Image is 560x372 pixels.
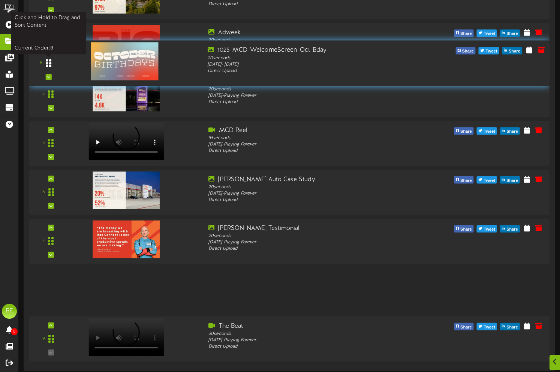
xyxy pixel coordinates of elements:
[477,30,497,37] button: Tweet
[507,47,522,55] span: Share
[505,30,520,38] span: Share
[208,46,415,55] div: 1025_MCD_WelcomeScreen_Oct_Bday
[208,148,414,154] div: Direct Upload
[482,127,497,136] span: Tweet
[454,127,474,135] button: Share
[42,189,45,195] div: 6
[208,61,415,68] div: [DATE] - [DATE]
[208,37,414,43] div: 20 seconds
[208,239,414,246] div: [DATE] - Playing Forever
[459,323,473,331] span: Share
[502,47,522,54] button: Share
[208,233,414,239] div: 20 seconds
[454,30,474,37] button: Share
[500,176,520,184] button: Share
[477,225,497,232] button: Tweet
[459,177,473,185] span: Share
[505,177,520,185] span: Share
[93,74,160,111] img: e071d873-60ce-4a2d-9278-58159c0777dc1123_mcd_casestudy_q4_royalpurple.jpg
[454,323,474,330] button: Share
[459,30,473,38] span: Share
[454,225,474,232] button: Share
[208,190,414,197] div: [DATE] - Playing Forever
[208,1,414,7] div: Direct Upload
[93,220,160,258] img: 1b307f17-7fd5-4314-8d7b-7703018e81f3keatingtestimonial.jpeg
[484,47,499,55] span: Tweet
[477,323,497,330] button: Tweet
[479,47,499,54] button: Tweet
[208,197,414,203] div: Direct Upload
[11,328,18,335] span: 0
[500,323,520,330] button: Share
[208,135,414,141] div: 55 seconds
[208,86,414,93] div: 20 seconds
[208,184,414,190] div: 20 seconds
[459,225,473,234] span: Share
[208,55,415,61] div: 20 seconds
[482,30,497,38] span: Tweet
[505,127,520,136] span: Share
[40,60,42,66] div: 8
[208,246,414,252] div: Direct Upload
[505,323,520,331] span: Share
[482,177,497,185] span: Tweet
[208,99,414,105] div: Direct Upload
[208,68,415,74] div: Direct Upload
[208,343,414,350] div: Direct Upload
[208,224,414,233] div: [PERSON_NAME] Testimonial
[208,93,414,99] div: [DATE] - Playing Forever
[208,126,414,135] div: MCD Reel
[482,225,497,234] span: Tweet
[500,127,520,135] button: Share
[500,225,520,232] button: Share
[500,30,520,37] button: Share
[208,322,414,331] div: The Beat
[208,141,414,148] div: [DATE] - Playing Forever
[208,28,414,37] div: Adweek
[208,331,414,337] div: 30 seconds
[42,336,45,342] div: 9
[482,323,497,331] span: Tweet
[505,225,520,234] span: Share
[93,25,160,62] img: 385d3a74-6dce-4f0f-96fd-bb493ded60281123_mcd_adweekfastestgrowing_1920x1080.jpg
[2,304,17,319] div: BE
[477,176,497,184] button: Tweet
[477,127,497,135] button: Tweet
[208,175,414,184] div: [PERSON_NAME] Auto Case Study
[454,176,474,184] button: Share
[93,171,160,209] img: 563fb4d1-7c93-40be-8a63-2ceb9c6634ae1123_mcd_casestudy_q4_keating.jpg
[461,47,475,55] span: Share
[505,79,520,87] span: Share
[459,127,473,136] span: Share
[208,337,414,343] div: [DATE] - Playing Forever
[91,42,159,80] img: 58576ada-7ada-41b6-8bdd-cb7f6bf3ed67.jpg
[482,79,497,87] span: Tweet
[455,47,475,54] button: Share
[459,79,473,87] span: Share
